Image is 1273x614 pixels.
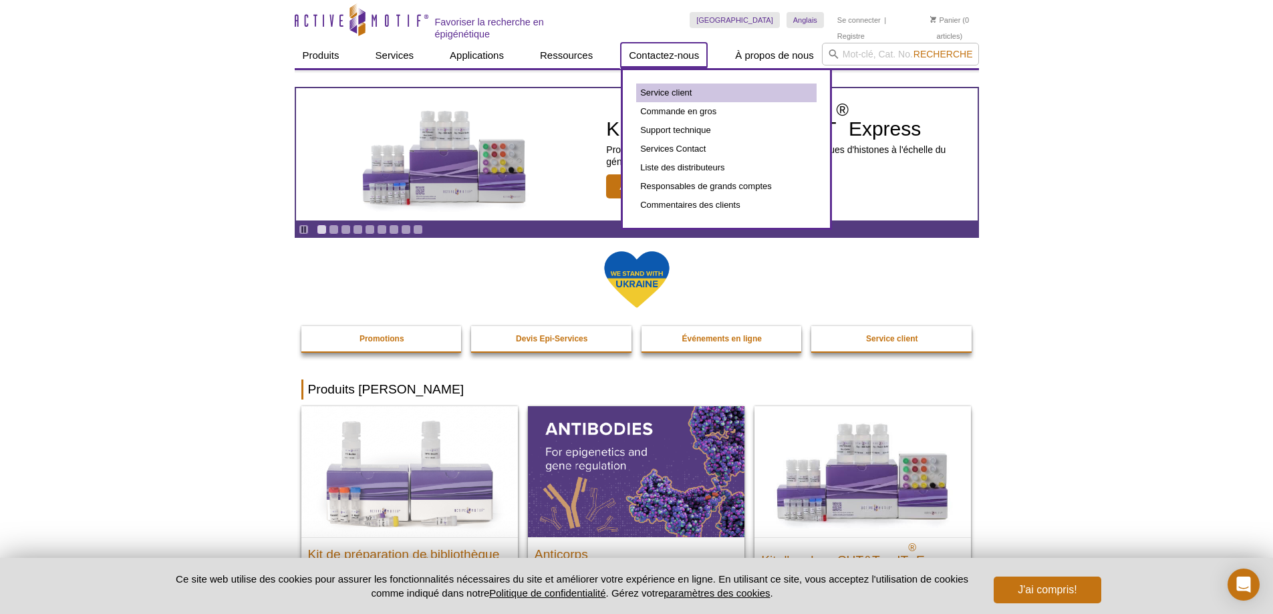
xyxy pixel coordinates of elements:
font: Support technique [640,125,711,135]
button: J'ai compris! [994,577,1101,603]
a: Services Contact [636,140,817,158]
font: Anglais [793,16,817,24]
a: Promotions [301,326,463,351]
a: Contactez-nous [621,43,707,68]
a: Kit d'analyse CUT&Tag-IT Express Kit d'analyse CUT&Tag-IT®Express Profilage moins variable et à p... [296,88,978,220]
a: Politique de confidentialité [489,587,605,599]
font: Produits [303,49,339,61]
font: . Gérez votre [606,587,664,599]
a: À propos de nous [727,43,822,68]
font: Services Contact [640,144,706,154]
font: Commentaires des clients [640,200,740,210]
img: Kit de préparation de bibliothèque d'ADN pour Illumina [301,406,518,537]
font: Promotions [360,334,404,343]
img: Votre panier [930,16,936,23]
a: Événements en ligne [642,326,803,351]
input: Mot-clé, Cat. No. [822,43,979,65]
font: Profilage moins variable et à plus haut débit des marques d'histones à l'échelle du génome [606,144,946,167]
font: Anticorps [535,547,588,561]
font: Services [376,49,414,61]
button: paramètres des cookies [664,587,770,599]
font: Se connecter [837,16,881,24]
font: Produits [PERSON_NAME] [308,382,464,396]
font: Favoriser la recherche en épigénétique [435,17,544,39]
a: Produits [295,43,347,68]
div: Open Intercom Messenger [1228,569,1260,601]
font: ® [908,542,916,553]
font: Responsables de grands comptes [640,181,772,191]
font: Événements en ligne [682,334,762,343]
a: Ressources [532,43,601,68]
font: Commande en gros [640,106,716,116]
font: . [770,587,773,599]
font: Applications [450,49,504,61]
a: Se connecter [837,15,881,25]
font: Registre [837,32,865,40]
a: Applications [442,43,512,68]
a: Commande en gros [636,102,817,121]
a: Tous les anticorps Anticorps Anticorps testés en application pour ChIP, CUT&Tag et CUT&RUN. [528,406,744,609]
font: Devis Epi-Services [516,334,587,343]
a: Panier [930,15,961,25]
font: Panier [940,16,961,24]
font: Recherche [913,49,973,59]
a: Support technique [636,121,817,140]
font: J'ai compris! [1018,584,1077,595]
img: Kit d'analyse CUT&Tag-IT® Express [754,406,971,537]
font: Apprendre [MEDICAL_DATA] plus [619,180,771,192]
font: Kit d'analyse CUT&Tag-IT [606,118,836,140]
font: | [884,16,886,24]
a: Registre [837,31,865,41]
font: Ce site web utilise des cookies pour assurer les fonctionnalités nécessaires du site et améliorer... [176,573,968,599]
font: Kit d'analyse CUT&Tag-IT [761,553,908,567]
font: À propos de nous [735,49,814,61]
img: Tous les anticorps [528,406,744,537]
a: Services [368,43,422,68]
a: Responsables de grands comptes [636,177,817,196]
font: [GEOGRAPHIC_DATA] [696,16,773,24]
font: ® [422,555,430,567]
font: ® [837,100,849,119]
font: Kit de préparation de bibliothèque d'ADN pour Illumina [308,547,500,581]
a: Devis Epi-Services [471,326,633,351]
font: Contactez-nous [629,49,699,61]
font: Express [916,553,962,567]
img: Nous sommes aux côtés de l'Ukraine [603,250,670,309]
img: Kit d'analyse CUT&Tag-IT Express [334,81,555,228]
font: Express [849,118,921,140]
font: Ressources [540,49,593,61]
a: Activer la lecture automatique [299,224,309,235]
a: Service client [636,84,817,102]
font: Service client [640,88,692,98]
font: Liste des distributeurs [640,162,724,172]
a: Commentaires des clients [636,196,817,214]
article: Kit d'analyse CUT&Tag-IT Express [296,88,978,220]
font: Service client [866,334,917,343]
button: Recherche [909,48,977,60]
a: Service client [811,326,973,351]
a: Liste des distributeurs [636,158,817,177]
